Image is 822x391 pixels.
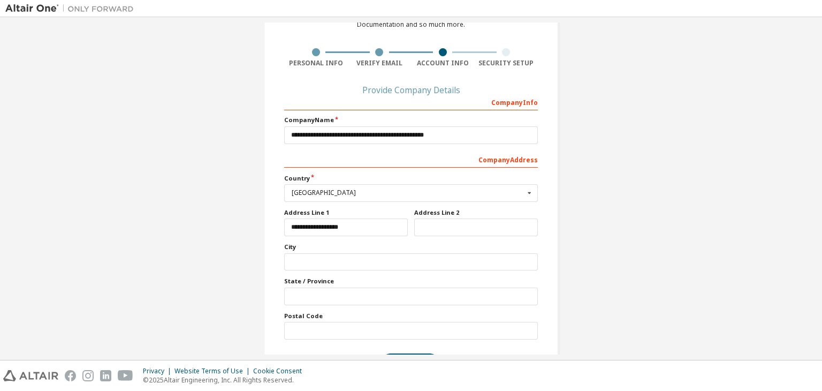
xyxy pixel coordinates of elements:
div: Privacy [143,367,174,375]
img: linkedin.svg [100,370,111,381]
div: Provide Company Details [284,87,538,93]
label: Address Line 1 [284,208,408,217]
label: City [284,243,538,251]
label: Postal Code [284,312,538,320]
label: Company Name [284,116,538,124]
div: Verify Email [348,59,412,67]
p: © 2025 Altair Engineering, Inc. All Rights Reserved. [143,375,308,385]
label: State / Province [284,277,538,285]
button: Next [382,354,438,370]
label: Country [284,174,538,183]
div: Personal Info [284,59,348,67]
div: [GEOGRAPHIC_DATA] [292,190,524,196]
img: instagram.svg [82,370,94,381]
div: Cookie Consent [253,367,308,375]
img: youtube.svg [118,370,133,381]
label: Address Line 2 [414,208,538,217]
div: Account Info [411,59,475,67]
div: Company Info [284,93,538,110]
div: Website Terms of Use [174,367,253,375]
div: Security Setup [475,59,538,67]
img: altair_logo.svg [3,370,58,381]
img: facebook.svg [65,370,76,381]
div: Company Address [284,151,538,168]
img: Altair One [5,3,139,14]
